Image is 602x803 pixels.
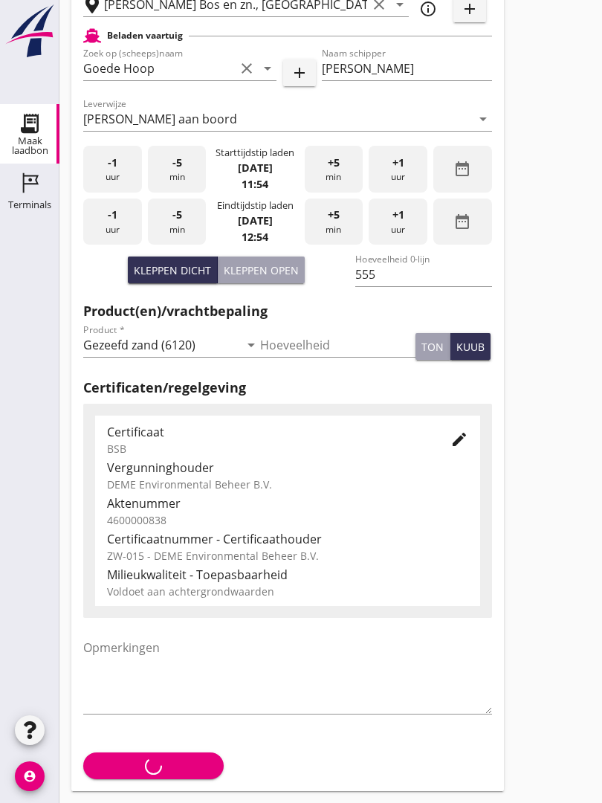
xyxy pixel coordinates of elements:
img: logo-small.a267ee39.svg [3,4,56,59]
i: account_circle [15,761,45,791]
input: Hoeveelheid [260,333,416,357]
input: Product * [83,333,239,357]
i: date_range [453,160,471,178]
div: Aktenummer [107,494,468,512]
span: +5 [328,207,340,223]
button: Kleppen dicht [128,257,218,283]
input: Hoeveelheid 0-lijn [355,262,491,286]
div: uur [369,146,427,193]
span: +1 [392,207,404,223]
div: Terminals [8,200,51,210]
div: Kleppen dicht [134,262,211,278]
div: BSB [107,441,427,457]
div: uur [369,199,427,245]
i: arrow_drop_down [259,59,276,77]
div: Certificaatnummer - Certificaathouder [107,530,468,548]
div: uur [83,146,142,193]
div: min [305,146,363,193]
div: Eindtijdstip laden [217,199,294,213]
div: min [148,146,207,193]
button: ton [415,333,450,360]
i: arrow_drop_down [242,336,260,354]
div: Kleppen open [224,262,299,278]
div: 4600000838 [107,512,468,528]
i: clear [238,59,256,77]
strong: 12:54 [242,230,268,244]
h2: Beladen vaartuig [107,29,183,42]
div: min [148,199,207,245]
i: arrow_drop_down [474,110,492,128]
h2: Product(en)/vrachtbepaling [83,301,492,321]
button: kuub [450,333,491,360]
div: [PERSON_NAME] aan boord [83,112,237,126]
div: Milieukwaliteit - Toepasbaarheid [107,566,468,584]
div: Vergunninghouder [107,459,468,477]
div: uur [83,199,142,245]
h2: Certificaten/regelgeving [83,378,492,398]
div: Starttijdstip laden [216,146,294,160]
div: ZW-015 - DEME Environmental Beheer B.V. [107,548,468,564]
div: Certificaat [107,423,427,441]
strong: 11:54 [242,177,268,191]
div: Voldoet aan achtergrondwaarden [107,584,468,599]
strong: [DATE] [238,213,273,228]
input: Naam schipper [322,57,492,80]
span: -5 [172,155,182,171]
span: -1 [108,155,117,171]
i: add [291,64,308,82]
strong: [DATE] [238,161,273,175]
span: -1 [108,207,117,223]
span: +5 [328,155,340,171]
span: +1 [392,155,404,171]
span: -5 [172,207,182,223]
button: Kleppen open [218,257,305,283]
i: date_range [453,213,471,230]
textarea: Opmerkingen [83,636,492,714]
i: edit [450,430,468,448]
div: ton [421,339,444,355]
div: DEME Environmental Beheer B.V. [107,477,468,492]
div: kuub [456,339,485,355]
input: Zoek op (scheeps)naam [83,57,235,80]
div: min [305,199,363,245]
